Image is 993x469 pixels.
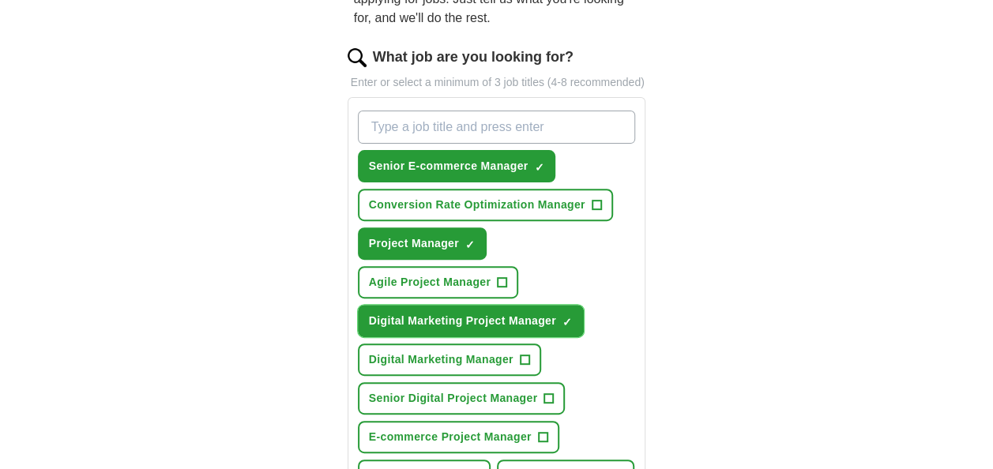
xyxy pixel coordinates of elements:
button: Conversion Rate Optimization Manager [358,189,613,221]
input: Type a job title and press enter [358,111,636,144]
span: E-commerce Project Manager [369,429,532,445]
button: Senior Digital Project Manager [358,382,566,415]
button: Agile Project Manager [358,266,518,298]
span: ✓ [534,161,544,174]
p: Enter or select a minimum of 3 job titles (4-8 recommended) [348,74,646,91]
span: Agile Project Manager [369,274,491,291]
span: Project Manager [369,235,459,252]
span: ✓ [465,238,475,251]
span: Senior E-commerce Manager [369,158,528,174]
button: E-commerce Project Manager [358,421,559,453]
button: Digital Marketing Manager [358,343,541,376]
img: search.png [348,48,367,67]
button: Project Manager✓ [358,227,487,260]
span: Digital Marketing Manager [369,351,513,368]
button: Digital Marketing Project Manager✓ [358,305,584,337]
button: Senior E-commerce Manager✓ [358,150,556,182]
span: Senior Digital Project Manager [369,390,538,407]
span: Digital Marketing Project Manager [369,313,556,329]
span: Conversion Rate Optimization Manager [369,197,585,213]
label: What job are you looking for? [373,47,574,68]
span: ✓ [562,316,572,328]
